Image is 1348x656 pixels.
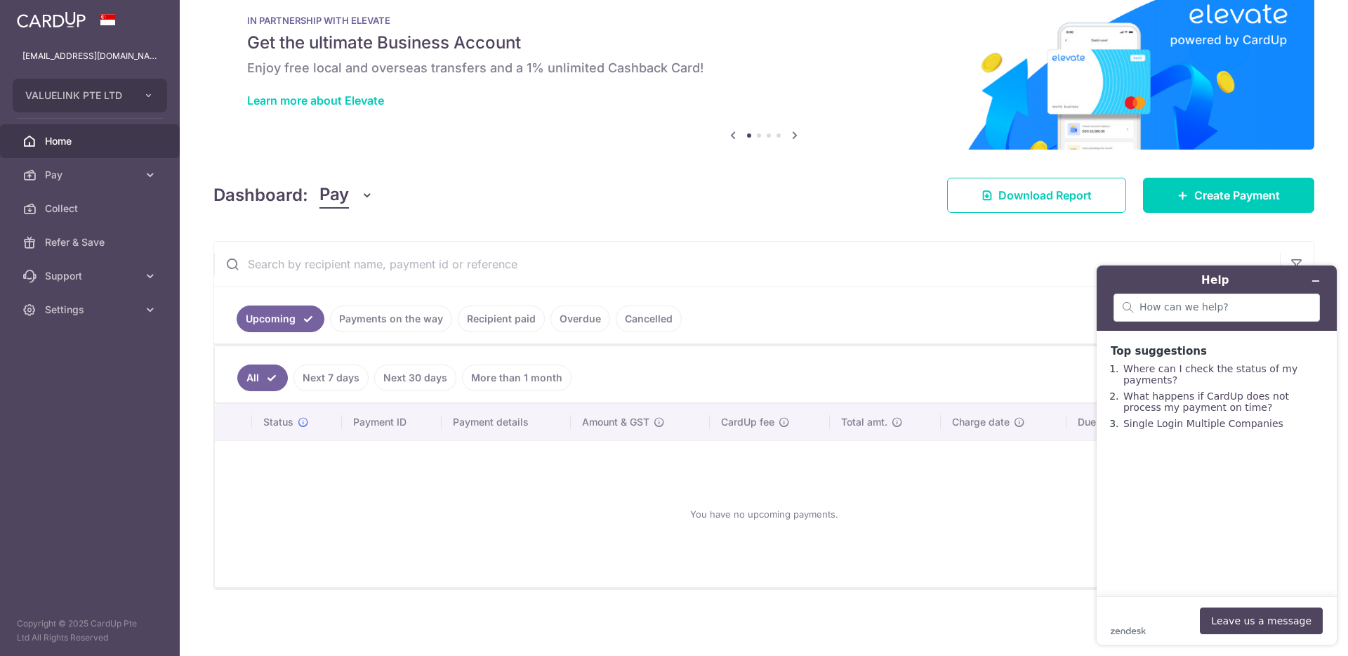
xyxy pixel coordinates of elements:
th: Payment ID [342,404,442,440]
span: Total amt. [841,415,887,429]
span: Pay [45,168,138,182]
a: Overdue [550,306,610,332]
iframe: Find more information here [1085,254,1348,656]
span: CardUp fee [721,415,774,429]
a: All [237,365,288,391]
span: VALUELINK PTE LTD [25,88,129,103]
span: Status [263,415,293,429]
a: Download Report [947,178,1126,213]
a: Learn more about Elevate [247,93,384,107]
span: Collect [45,202,138,216]
span: Charge date [952,415,1010,429]
a: Payments on the way [330,306,452,332]
h6: Enjoy free local and overseas transfers and a 1% unlimited Cashback Card! [247,60,1281,77]
span: Home [45,134,138,148]
span: Amount & GST [582,415,649,429]
a: Next 7 days [293,365,369,391]
input: Search by recipient name, payment id or reference [214,242,1280,287]
span: Help [32,10,61,22]
a: Upcoming [237,306,324,332]
span: Refer & Save [45,235,138,249]
img: CardUp [17,11,86,28]
a: Cancelled [616,306,682,332]
a: Create Payment [1143,178,1314,213]
th: Payment details [442,404,571,440]
div: You have no upcoming payments. [232,452,1296,576]
a: Recipient paid [458,306,545,332]
h4: Dashboard: [213,183,308,208]
button: Pay [319,182,374,209]
span: Download Report [998,187,1092,204]
span: Settings [45,303,138,317]
span: Support [45,269,138,283]
a: Next 30 days [374,365,456,391]
a: More than 1 month [462,365,571,391]
h5: Get the ultimate Business Account [247,32,1281,54]
span: Due date [1078,415,1120,429]
span: Create Payment [1194,187,1280,204]
button: VALUELINK PTE LTD [13,79,167,112]
p: [EMAIL_ADDRESS][DOMAIN_NAME] [22,49,157,63]
p: IN PARTNERSHIP WITH ELEVATE [247,15,1281,26]
span: Pay [319,182,349,209]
